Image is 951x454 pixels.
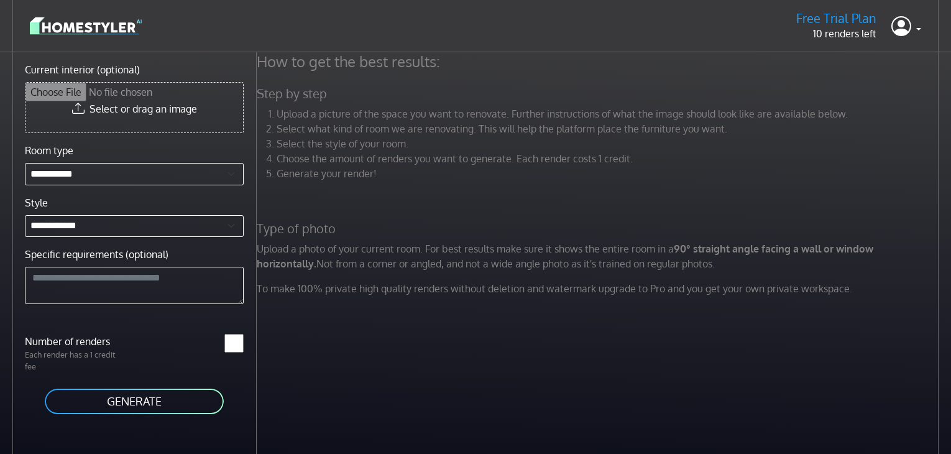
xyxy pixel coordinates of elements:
[249,86,949,101] h5: Step by step
[25,195,48,210] label: Style
[796,26,876,41] p: 10 renders left
[249,241,949,271] p: Upload a photo of your current room. For best results make sure it shows the entire room in a Not...
[44,387,225,415] button: GENERATE
[249,52,949,71] h4: How to get the best results:
[30,15,142,37] img: logo-3de290ba35641baa71223ecac5eacb59cb85b4c7fdf211dc9aaecaaee71ea2f8.svg
[277,136,942,151] li: Select the style of your room.
[796,11,876,26] h5: Free Trial Plan
[277,106,942,121] li: Upload a picture of the space you want to renovate. Further instructions of what the image should...
[17,349,134,373] p: Each render has a 1 credit fee
[25,143,73,158] label: Room type
[249,281,949,296] p: To make 100% private high quality renders without deletion and watermark upgrade to Pro and you g...
[17,334,134,349] label: Number of renders
[277,121,942,136] li: Select what kind of room we are renovating. This will help the platform place the furniture you w...
[25,247,168,262] label: Specific requirements (optional)
[25,62,140,77] label: Current interior (optional)
[277,166,942,181] li: Generate your render!
[249,221,949,236] h5: Type of photo
[277,151,942,166] li: Choose the amount of renders you want to generate. Each render costs 1 credit.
